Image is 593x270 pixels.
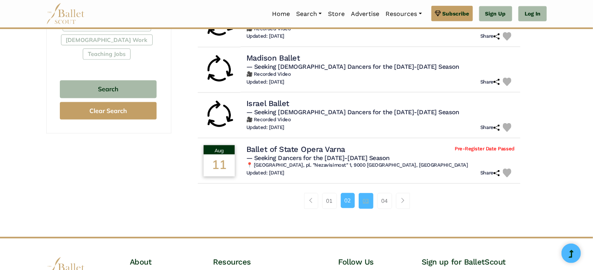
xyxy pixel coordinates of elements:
[359,193,373,209] a: 03
[246,162,515,169] h6: 📍 [GEOGRAPHIC_DATA], pl. "Nezavisimost" 1, 9000 [GEOGRAPHIC_DATA], [GEOGRAPHIC_DATA]
[479,6,512,22] a: Sign Up
[246,117,515,123] h6: 🎥 Recorded Video
[246,33,284,40] h6: Updated: [DATE]
[338,257,422,267] h4: Follow Us
[246,154,390,162] span: — Seeking Dancers for the [DATE]-[DATE] Season
[322,193,337,209] a: 01
[246,79,284,85] h6: Updated: [DATE]
[480,170,500,176] h6: Share
[246,71,515,78] h6: 🎥 Recorded Video
[246,124,284,131] h6: Updated: [DATE]
[518,6,547,22] a: Log In
[246,53,300,63] h4: Madison Ballet
[377,193,392,209] a: 04
[246,170,284,176] h6: Updated: [DATE]
[293,6,325,22] a: Search
[246,63,459,70] span: — Seeking [DEMOGRAPHIC_DATA] Dancers for the [DATE]-[DATE] Season
[443,9,469,18] span: Subscribe
[431,6,473,21] a: Subscribe
[422,257,547,267] h4: Sign up for BalletScout
[204,145,235,155] div: Aug
[204,54,235,85] img: Rolling Audition
[246,98,289,108] h4: Israel Ballet
[246,144,345,154] h4: Ballet of State Opera Varna
[480,79,500,85] h6: Share
[213,257,338,267] h4: Resources
[435,9,441,18] img: gem.svg
[60,80,157,99] button: Search
[304,193,414,209] nav: Page navigation example
[480,33,500,40] h6: Share
[204,100,235,131] img: Rolling Audition
[455,146,514,152] span: Pre-Register Date Passed
[341,193,355,208] a: 02
[130,257,213,267] h4: About
[382,6,425,22] a: Resources
[204,155,235,176] div: 11
[269,6,293,22] a: Home
[325,6,348,22] a: Store
[348,6,382,22] a: Advertise
[480,124,500,131] h6: Share
[246,108,459,116] span: — Seeking [DEMOGRAPHIC_DATA] Dancers for the [DATE]-[DATE] Season
[60,102,157,120] button: Clear Search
